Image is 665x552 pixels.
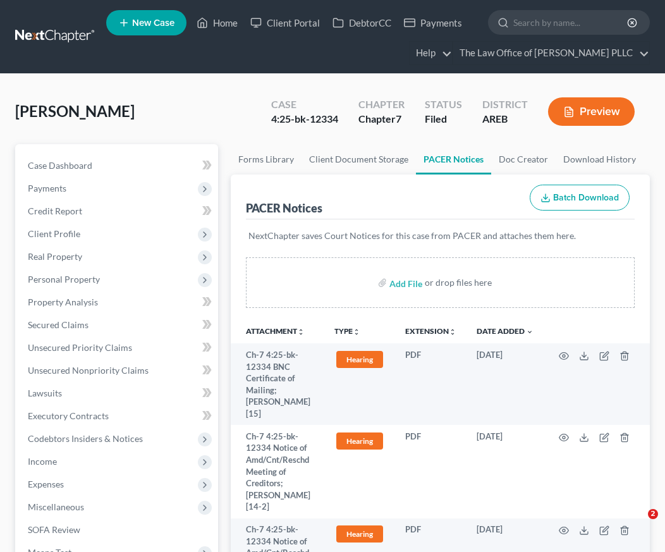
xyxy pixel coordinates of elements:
[477,326,534,336] a: Date Added expand_more
[405,326,456,336] a: Extensionunfold_more
[271,112,338,126] div: 4:25-bk-12334
[556,144,644,175] a: Download History
[246,326,305,336] a: Attachmentunfold_more
[334,328,360,336] button: TYPEunfold_more
[482,97,528,112] div: District
[18,314,218,336] a: Secured Claims
[248,230,632,242] p: NextChapter saves Court Notices for this case from PACER and attaches them here.
[231,343,324,425] td: Ch-7 4:25-bk-12334 BNC Certificate of Mailing; [PERSON_NAME] [15]
[18,405,218,427] a: Executory Contracts
[28,205,82,216] span: Credit Report
[622,509,652,539] iframe: Intercom live chat
[334,431,385,451] a: Hearing
[334,349,385,370] a: Hearing
[18,200,218,223] a: Credit Report
[28,319,88,330] span: Secured Claims
[18,518,218,541] a: SOFA Review
[28,456,57,467] span: Income
[28,274,100,285] span: Personal Property
[28,342,132,353] span: Unsecured Priority Claims
[231,425,324,518] td: Ch-7 4:25-bk-12334 Notice of Amd/Cnt/Reschd Meeting of Creditors; [PERSON_NAME] [14-2]
[15,102,135,120] span: [PERSON_NAME]
[18,336,218,359] a: Unsecured Priority Claims
[246,200,322,216] div: PACER Notices
[28,433,143,444] span: Codebtors Insiders & Notices
[425,97,462,112] div: Status
[548,97,635,126] button: Preview
[28,410,109,421] span: Executory Contracts
[467,343,544,425] td: [DATE]
[28,524,80,535] span: SOFA Review
[396,113,401,125] span: 7
[358,97,405,112] div: Chapter
[271,97,338,112] div: Case
[648,509,658,519] span: 2
[28,501,84,512] span: Miscellaneous
[336,432,383,450] span: Hearing
[231,144,302,175] a: Forms Library
[28,183,66,193] span: Payments
[28,479,64,489] span: Expenses
[553,192,619,203] span: Batch Download
[425,276,492,289] div: or drop files here
[302,144,416,175] a: Client Document Storage
[449,328,456,336] i: unfold_more
[28,297,98,307] span: Property Analysis
[244,11,326,34] a: Client Portal
[416,144,491,175] a: PACER Notices
[132,18,174,28] span: New Case
[18,382,218,405] a: Lawsuits
[358,112,405,126] div: Chapter
[530,185,630,211] button: Batch Download
[297,328,305,336] i: unfold_more
[326,11,398,34] a: DebtorCC
[513,11,629,34] input: Search by name...
[190,11,244,34] a: Home
[526,328,534,336] i: expand_more
[28,160,92,171] span: Case Dashboard
[28,365,149,376] span: Unsecured Nonpriority Claims
[398,11,468,34] a: Payments
[425,112,462,126] div: Filed
[18,359,218,382] a: Unsecured Nonpriority Claims
[467,425,544,518] td: [DATE]
[395,343,467,425] td: PDF
[28,388,62,398] span: Lawsuits
[18,154,218,177] a: Case Dashboard
[491,144,556,175] a: Doc Creator
[395,425,467,518] td: PDF
[28,251,82,262] span: Real Property
[410,42,452,64] a: Help
[453,42,649,64] a: The Law Office of [PERSON_NAME] PLLC
[28,228,80,239] span: Client Profile
[482,112,528,126] div: AREB
[336,351,383,368] span: Hearing
[334,524,385,544] a: Hearing
[336,525,383,543] span: Hearing
[353,328,360,336] i: unfold_more
[18,291,218,314] a: Property Analysis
